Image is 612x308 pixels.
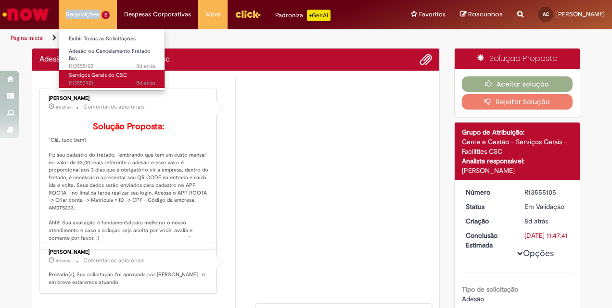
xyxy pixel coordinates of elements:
button: Adicionar anexos [420,53,432,66]
p: "Olá, tudo bem? Fiz seu cadastro do fretado, lembrando que tem um custo mensal no valor de 33,00 ... [49,122,209,242]
dt: Conclusão Estimada [459,231,518,250]
div: 22/09/2025 13:12:35 [524,216,569,226]
span: AC [543,11,549,17]
b: Solução Proposta: [93,121,164,132]
dt: Status [459,202,518,211]
time: 22/09/2025 09:37:05 [136,79,155,86]
span: 2 [102,11,110,19]
h2: Adesão ou Cancelamento Fretado Bsc Histórico de tíquete [39,55,170,64]
div: Em Validação [524,202,569,211]
a: Exibir Todas as Solicitações [59,34,165,44]
time: 22/09/2025 13:47:41 [56,258,71,264]
div: Grupo de Atribuição: [462,127,573,137]
div: [PERSON_NAME] [49,96,209,101]
a: Rascunhos [460,10,503,19]
span: 8d atrás [136,62,155,70]
p: +GenAi [307,10,331,21]
a: Aberto R13555105 : Adesão ou Cancelamento Fretado Bsc [59,46,165,67]
span: Favoritos [419,10,446,19]
div: [PERSON_NAME] [49,249,209,255]
small: Comentários adicionais [83,103,145,111]
time: 22/09/2025 14:40:15 [56,104,71,110]
span: Requisições [66,10,100,19]
dt: Criação [459,216,518,226]
div: R13555105 [524,187,569,197]
img: click_logo_yellow_360x200.png [235,7,261,21]
div: Solução Proposta [455,49,580,69]
div: [DATE] 11:47:41 [524,231,569,240]
time: 22/09/2025 13:12:35 [524,217,548,225]
button: Aceitar solução [462,76,573,92]
span: Adesão ou Cancelamento Fretado Bsc [69,48,151,62]
span: 8d atrás [524,217,548,225]
small: Comentários adicionais [83,257,145,265]
ul: Trilhas de página [7,29,401,47]
span: 8d atrás [56,104,71,110]
a: Página inicial [11,34,44,42]
span: Adesão [462,295,484,303]
time: 22/09/2025 13:12:37 [136,62,155,70]
b: Tipo de solicitação [462,285,518,294]
span: R13553921 [69,79,155,87]
button: Rejeitar Solução [462,94,573,110]
span: Serviços Gerais do CSC [69,72,127,79]
dt: Número [459,187,518,197]
span: 8d atrás [136,79,155,86]
div: [PERSON_NAME] [462,166,573,175]
a: Aberto R13553921 : Serviços Gerais do CSC [59,70,165,88]
div: Analista responsável: [462,156,573,166]
span: More [205,10,220,19]
span: R13555105 [69,62,155,70]
span: Rascunhos [468,10,503,19]
span: [PERSON_NAME] [556,10,605,18]
ul: Requisições [59,29,165,91]
div: Padroniza [275,10,331,21]
p: Prezado(a), Sua solicitação foi aprovada por [PERSON_NAME] , e em breve estaremos atuando. [49,271,209,286]
div: Gente e Gestão - Serviços Gerais - Facilities CSC [462,137,573,156]
span: Despesas Corporativas [124,10,191,19]
img: ServiceNow [1,5,51,24]
span: 8d atrás [56,258,71,264]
